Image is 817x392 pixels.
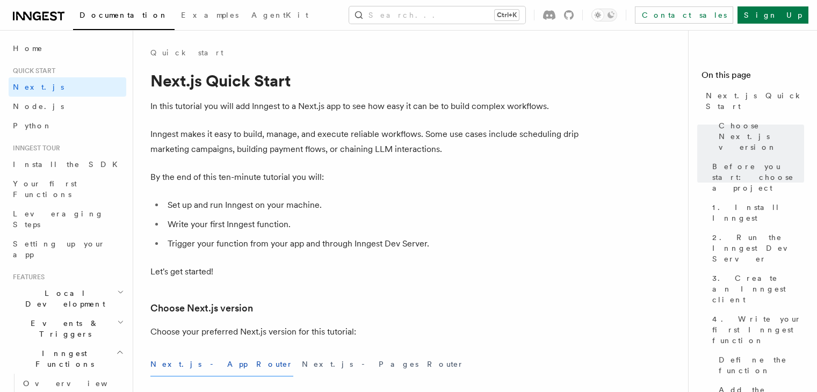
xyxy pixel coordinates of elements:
a: Sign Up [738,6,808,24]
li: Trigger your function from your app and through Inngest Dev Server. [164,236,580,251]
button: Toggle dark mode [591,9,617,21]
span: Local Development [9,288,117,309]
p: Inngest makes it easy to build, manage, and execute reliable workflows. Some use cases include sc... [150,127,580,157]
li: Write your first Inngest function. [164,217,580,232]
span: 1. Install Inngest [712,202,804,223]
kbd: Ctrl+K [495,10,519,20]
a: Your first Functions [9,174,126,204]
span: Events & Triggers [9,318,117,339]
p: Choose your preferred Next.js version for this tutorial: [150,324,580,339]
span: Node.js [13,102,64,111]
span: Leveraging Steps [13,209,104,229]
a: 2. Run the Inngest Dev Server [708,228,804,268]
a: Choose Next.js version [714,116,804,157]
p: By the end of this ten-minute tutorial you will: [150,170,580,185]
a: Node.js [9,97,126,116]
span: Examples [181,11,238,19]
a: Leveraging Steps [9,204,126,234]
a: Install the SDK [9,155,126,174]
a: AgentKit [245,3,315,29]
span: Inngest tour [9,144,60,153]
a: Quick start [150,47,223,58]
span: Inngest Functions [9,348,116,369]
span: Documentation [79,11,168,19]
span: Next.js Quick Start [706,90,804,112]
button: Search...Ctrl+K [349,6,525,24]
span: Your first Functions [13,179,77,199]
a: Setting up your app [9,234,126,264]
button: Events & Triggers [9,314,126,344]
span: Choose Next.js version [719,120,804,153]
a: Before you start: choose a project [708,157,804,198]
span: Install the SDK [13,160,124,169]
button: Inngest Functions [9,344,126,374]
span: 3. Create an Inngest client [712,273,804,305]
span: Overview [23,379,134,388]
a: Contact sales [635,6,733,24]
a: Define the function [714,350,804,380]
li: Set up and run Inngest on your machine. [164,198,580,213]
a: Next.js [9,77,126,97]
h1: Next.js Quick Start [150,71,580,90]
span: Quick start [9,67,55,75]
span: Next.js [13,83,64,91]
h4: On this page [702,69,804,86]
span: AgentKit [251,11,308,19]
span: 2. Run the Inngest Dev Server [712,232,804,264]
p: Let's get started! [150,264,580,279]
a: 4. Write your first Inngest function [708,309,804,350]
span: Before you start: choose a project [712,161,804,193]
a: Next.js Quick Start [702,86,804,116]
span: 4. Write your first Inngest function [712,314,804,346]
button: Next.js - Pages Router [302,352,464,376]
span: Features [9,273,45,281]
span: Define the function [719,354,804,376]
a: 1. Install Inngest [708,198,804,228]
span: Home [13,43,43,54]
p: In this tutorial you will add Inngest to a Next.js app to see how easy it can be to build complex... [150,99,580,114]
a: 3. Create an Inngest client [708,268,804,309]
a: Choose Next.js version [150,301,253,316]
span: Setting up your app [13,239,105,259]
a: Examples [175,3,245,29]
button: Next.js - App Router [150,352,293,376]
a: Documentation [73,3,175,30]
a: Python [9,116,126,135]
button: Local Development [9,284,126,314]
span: Python [13,121,52,130]
a: Home [9,39,126,58]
